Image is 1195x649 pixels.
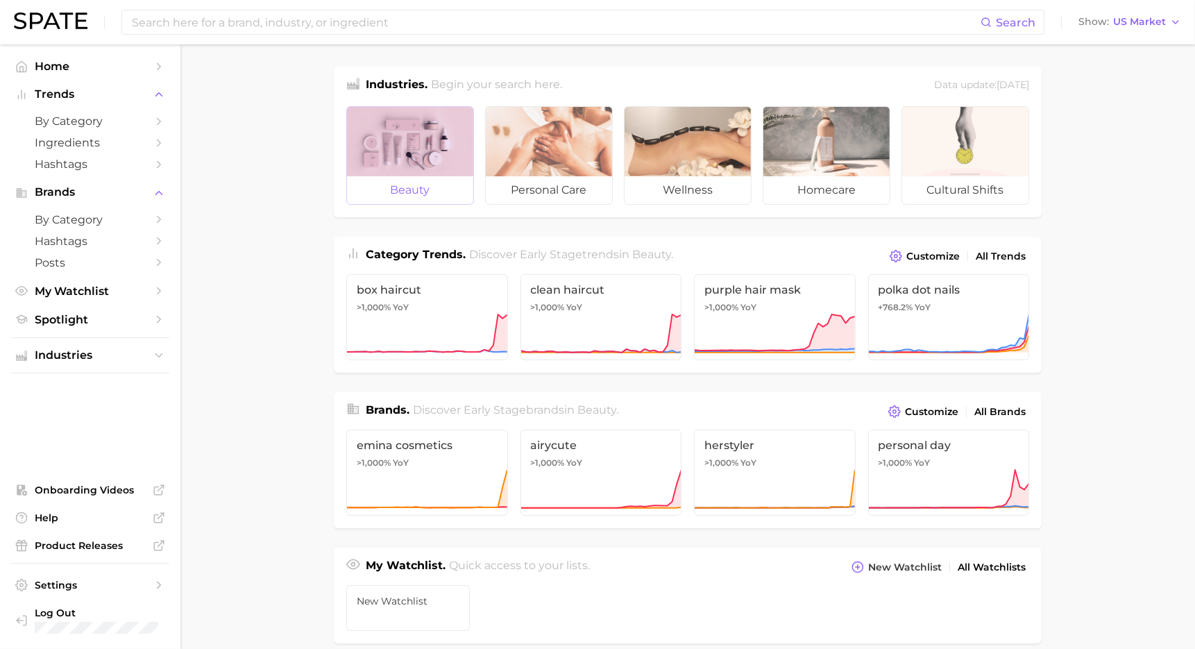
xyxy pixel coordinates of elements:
button: Brands [11,182,169,203]
span: >1,000% [879,457,913,468]
button: New Watchlist [848,557,945,577]
span: >1,000% [357,302,391,312]
span: Spotlight [35,313,146,326]
span: >1,000% [531,302,565,312]
a: Home [11,56,169,77]
a: personal day>1,000% YoY [868,430,1030,516]
span: Brands . [366,403,409,416]
span: Customize [905,406,958,418]
a: by Category [11,209,169,230]
span: YoY [567,457,583,469]
span: YoY [393,302,409,313]
a: beauty [346,106,474,205]
span: All Trends [976,251,1026,262]
button: Customize [886,246,963,266]
a: personal care [485,106,613,205]
span: airycute [531,439,672,452]
button: Customize [885,402,962,421]
span: New Watchlist [868,562,942,573]
span: Onboarding Videos [35,484,146,496]
span: Hashtags [35,235,146,248]
a: Log out. Currently logged in with e-mail beidsmo@grventures.com. [11,602,169,638]
div: Data update: [DATE] [934,76,1029,95]
a: airycute>1,000% YoY [520,430,682,516]
span: clean haircut [531,283,672,296]
span: Home [35,60,146,73]
span: >1,000% [357,457,391,468]
span: personal care [486,176,612,204]
a: cultural shifts [901,106,1029,205]
span: homecare [763,176,890,204]
span: Help [35,512,146,524]
a: New Watchlist [346,585,470,631]
span: emina cosmetics [357,439,498,452]
span: Ingredients [35,136,146,149]
a: Spotlight [11,309,169,330]
span: All Brands [974,406,1026,418]
span: Brands [35,186,146,199]
a: emina cosmetics>1,000% YoY [346,430,508,516]
span: YoY [567,302,583,313]
span: Trends [35,88,146,101]
a: homecare [763,106,890,205]
span: Discover Early Stage brands in . [414,403,619,416]
a: All Watchlists [954,558,1029,577]
a: purple hair mask>1,000% YoY [694,274,856,360]
span: Log Out [35,607,164,619]
span: Industries [35,349,146,362]
span: +768.2% [879,302,913,312]
a: polka dot nails+768.2% YoY [868,274,1030,360]
h1: Industries. [366,76,427,95]
span: Search [996,16,1035,29]
span: YoY [740,302,756,313]
a: wellness [624,106,752,205]
span: Show [1078,18,1109,26]
span: New Watchlist [357,596,459,607]
button: Industries [11,345,169,366]
a: Settings [11,575,169,596]
span: wellness [625,176,751,204]
span: beauty [347,176,473,204]
button: Trends [11,84,169,105]
button: ShowUS Market [1075,13,1185,31]
span: US Market [1113,18,1166,26]
input: Search here for a brand, industry, or ingredient [130,10,981,34]
span: polka dot nails [879,283,1019,296]
span: Posts [35,256,146,269]
img: SPATE [14,12,87,29]
span: YoY [915,302,931,313]
span: >1,000% [531,457,565,468]
a: Hashtags [11,230,169,252]
a: Posts [11,252,169,273]
span: >1,000% [704,457,738,468]
span: Product Releases [35,539,146,552]
span: Settings [35,579,146,591]
a: clean haircut>1,000% YoY [520,274,682,360]
a: All Trends [972,247,1029,266]
span: YoY [393,457,409,469]
a: Help [11,507,169,528]
span: by Category [35,115,146,128]
a: box haircut>1,000% YoY [346,274,508,360]
span: Category Trends . [366,248,466,261]
a: Onboarding Videos [11,480,169,500]
span: Hashtags [35,158,146,171]
a: Product Releases [11,535,169,556]
a: My Watchlist [11,280,169,302]
span: >1,000% [704,302,738,312]
span: YoY [915,457,931,469]
span: purple hair mask [704,283,845,296]
a: Hashtags [11,153,169,175]
a: herstyler>1,000% YoY [694,430,856,516]
span: box haircut [357,283,498,296]
a: All Brands [971,403,1029,421]
span: All Watchlists [958,562,1026,573]
span: Customize [906,251,960,262]
h2: Begin your search here. [432,76,563,95]
span: Discover Early Stage trends in . [470,248,674,261]
h2: Quick access to your lists. [450,557,591,577]
span: herstyler [704,439,845,452]
span: cultural shifts [902,176,1028,204]
span: YoY [740,457,756,469]
span: beauty [633,248,672,261]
